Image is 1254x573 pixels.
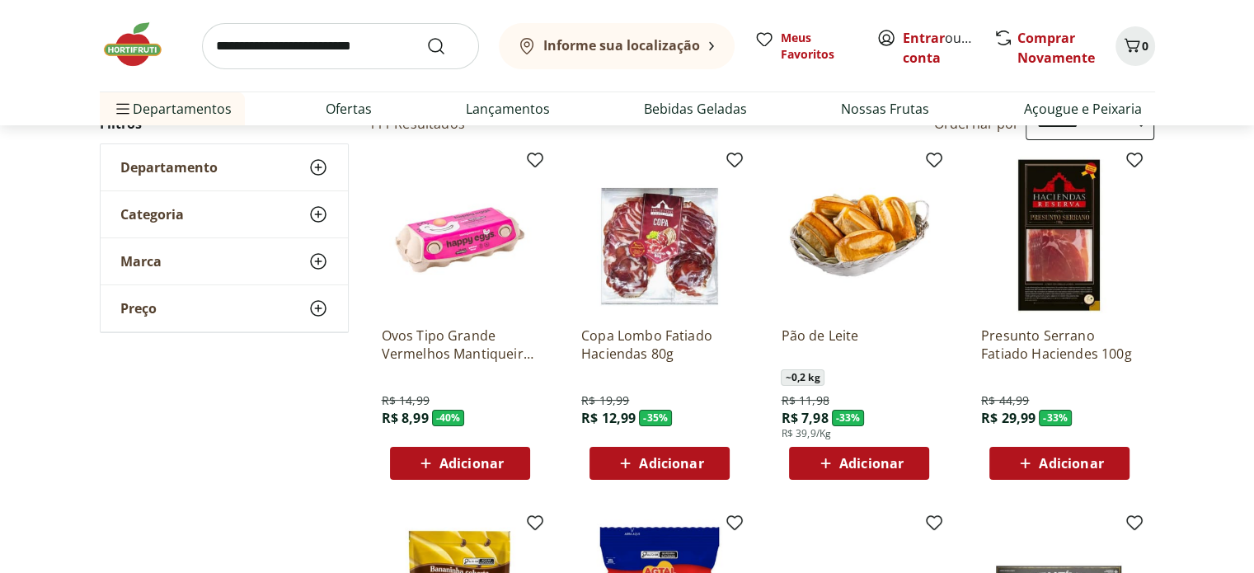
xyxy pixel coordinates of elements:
a: Presunto Serrano Fatiado Haciendes 100g [981,326,1138,363]
button: Departamento [101,144,348,190]
img: Ovos Tipo Grande Vermelhos Mantiqueira Happy Eggs 10 Unidades [382,157,538,313]
button: Adicionar [789,447,929,480]
span: Categoria [120,206,184,223]
button: Informe sua localização [499,23,735,69]
a: Copa Lombo Fatiado Haciendas 80g [581,326,738,363]
a: Ofertas [326,99,372,119]
span: R$ 11,98 [781,392,829,409]
a: Meus Favoritos [754,30,857,63]
span: Adicionar [439,457,504,470]
img: Presunto Serrano Fatiado Haciendes 100g [981,157,1138,313]
button: Adicionar [390,447,530,480]
a: Criar conta [903,29,993,67]
span: ~ 0,2 kg [781,369,824,386]
a: Lançamentos [466,99,550,119]
span: R$ 19,99 [581,392,629,409]
button: Marca [101,238,348,284]
a: Ovos Tipo Grande Vermelhos Mantiqueira Happy Eggs 10 Unidades [382,326,538,363]
span: R$ 14,99 [382,392,430,409]
img: Hortifruti [100,20,182,69]
button: Carrinho [1115,26,1155,66]
button: Submit Search [426,36,466,56]
span: Meus Favoritos [781,30,857,63]
a: Comprar Novamente [1017,29,1095,67]
button: Categoria [101,191,348,237]
a: Entrar [903,29,945,47]
span: R$ 39,9/Kg [781,427,831,440]
span: Preço [120,300,157,317]
button: Adicionar [589,447,730,480]
span: Marca [120,253,162,270]
a: Pão de Leite [781,326,937,363]
span: Adicionar [1039,457,1103,470]
span: Departamento [120,159,218,176]
a: Bebidas Geladas [644,99,747,119]
span: 0 [1142,38,1148,54]
span: Adicionar [639,457,703,470]
button: Menu [113,89,133,129]
span: R$ 7,98 [781,409,828,427]
span: ou [903,28,976,68]
span: - 35 % [639,410,672,426]
img: Copa Lombo Fatiado Haciendas 80g [581,157,738,313]
span: R$ 8,99 [382,409,429,427]
input: search [202,23,479,69]
a: Açougue e Peixaria [1023,99,1141,119]
span: - 33 % [832,410,865,426]
span: R$ 12,99 [581,409,636,427]
img: Pão de Leite [781,157,937,313]
span: R$ 29,99 [981,409,1036,427]
a: Nossas Frutas [841,99,929,119]
span: - 40 % [432,410,465,426]
span: Departamentos [113,89,232,129]
span: Adicionar [839,457,904,470]
b: Informe sua localização [543,36,700,54]
button: Preço [101,285,348,331]
span: - 33 % [1039,410,1072,426]
button: Adicionar [989,447,1130,480]
span: R$ 44,99 [981,392,1029,409]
